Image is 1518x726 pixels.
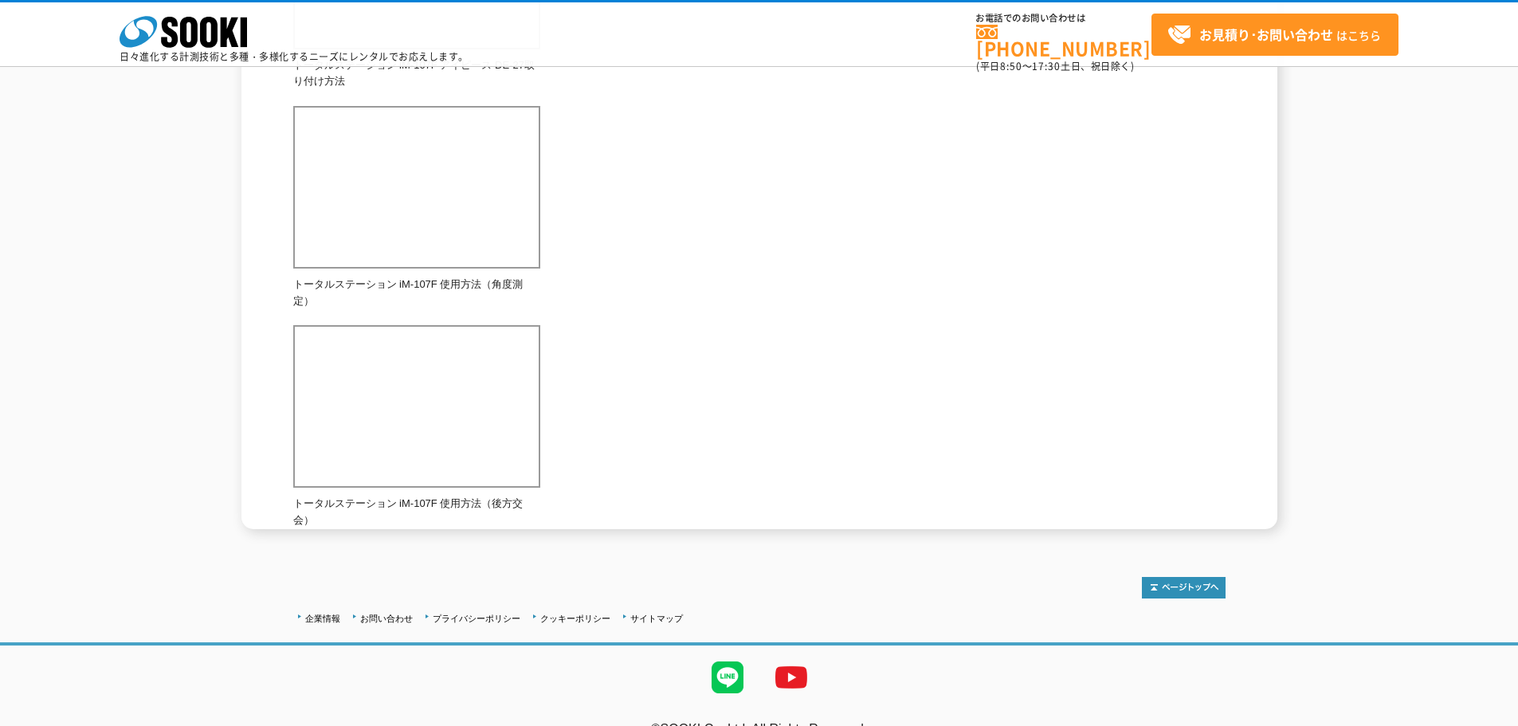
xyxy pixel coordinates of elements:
p: 日々進化する計測技術と多種・多様化するニーズにレンタルでお応えします。 [120,52,469,61]
strong: お見積り･お問い合わせ [1199,25,1333,44]
p: トータルステーション iM-107F 使用方法（角度測定） [293,277,540,310]
span: はこちら [1167,23,1381,47]
a: お見積り･お問い合わせはこちら [1151,14,1398,56]
a: 企業情報 [305,614,340,623]
span: 17:30 [1032,59,1061,73]
span: (平日 ～ 土日、祝日除く) [976,59,1134,73]
a: サイトマップ [630,614,683,623]
img: LINE [696,646,759,709]
img: YouTube [759,646,823,709]
p: トータルステーション iM-107F 使用方法（後方交会） [293,496,540,529]
span: 8:50 [1000,59,1022,73]
img: トップページへ [1142,577,1226,598]
span: お電話でのお問い合わせは [976,14,1151,23]
a: クッキーポリシー [540,614,610,623]
a: プライバシーポリシー [433,614,520,623]
a: [PHONE_NUMBER] [976,25,1151,57]
a: お問い合わせ [360,614,413,623]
